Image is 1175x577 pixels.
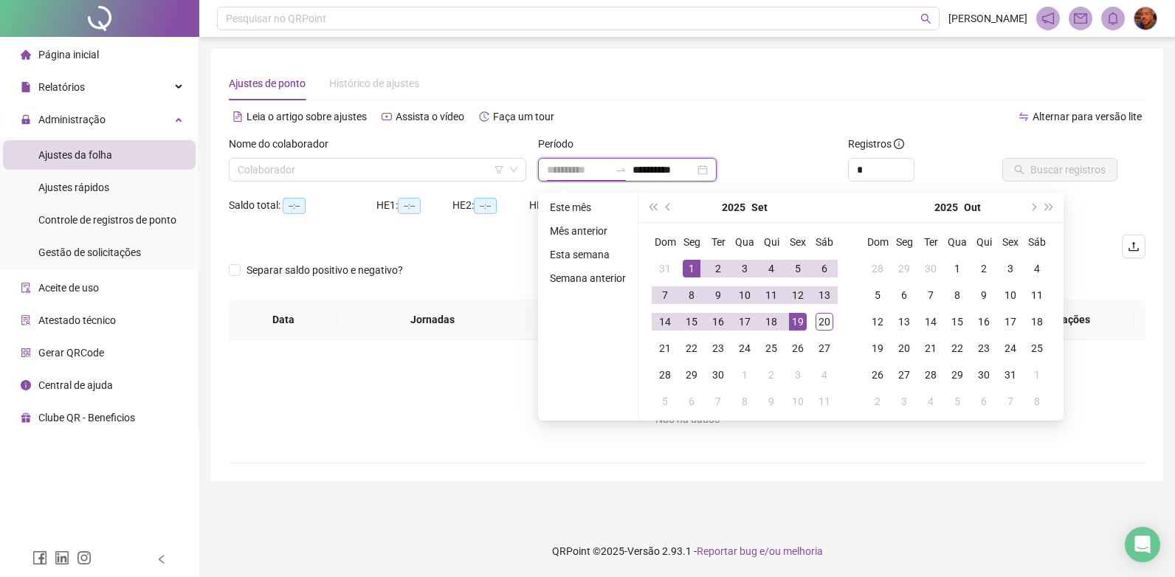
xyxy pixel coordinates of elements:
td: 2025-09-27 [811,335,838,362]
div: 15 [683,313,700,331]
td: 2025-10-06 [891,282,917,308]
div: 5 [948,393,966,410]
td: 2025-11-03 [891,388,917,415]
td: 2025-10-26 [864,362,891,388]
div: 21 [922,339,940,357]
div: 8 [948,286,966,304]
th: Dom [652,229,678,255]
div: 3 [789,366,807,384]
span: audit [21,283,31,293]
div: Não há dados [247,411,1128,427]
div: 30 [709,366,727,384]
td: 2025-09-19 [785,308,811,335]
th: Qua [731,229,758,255]
label: Nome do colaborador [229,136,338,152]
td: 2025-10-03 [785,362,811,388]
th: Entrada 1 [527,300,644,340]
div: 12 [869,313,886,331]
td: 2025-10-02 [971,255,997,282]
span: instagram [77,550,92,565]
th: Sáb [811,229,838,255]
div: 5 [869,286,886,304]
div: 29 [683,366,700,384]
div: 10 [789,393,807,410]
span: Controle de registros de ponto [38,214,176,226]
td: 2025-10-23 [971,335,997,362]
span: mail [1074,12,1087,25]
div: 20 [816,313,833,331]
td: 2025-10-05 [864,282,891,308]
div: 27 [816,339,833,357]
td: 2025-08-31 [652,255,678,282]
label: Período [538,136,583,152]
td: 2025-11-06 [971,388,997,415]
span: Faça um tour [493,111,554,122]
div: 6 [975,393,993,410]
div: 10 [1002,286,1019,304]
span: --:-- [474,198,497,214]
span: Leia o artigo sobre ajustes [247,111,367,122]
div: 29 [895,260,913,277]
span: info-circle [894,139,904,149]
div: 4 [816,366,833,384]
div: 1 [1028,366,1046,384]
td: 2025-09-10 [731,282,758,308]
span: --:-- [398,198,421,214]
span: info-circle [21,380,31,390]
div: 4 [762,260,780,277]
div: 25 [762,339,780,357]
span: Reportar bug e/ou melhoria [697,545,823,557]
td: 2025-09-06 [811,255,838,282]
div: 23 [975,339,993,357]
button: month panel [751,193,768,222]
button: Buscar registros [1002,158,1117,182]
div: 5 [789,260,807,277]
td: 2025-10-09 [971,282,997,308]
li: Semana anterior [544,269,632,287]
td: 2025-10-15 [944,308,971,335]
div: 5 [656,393,674,410]
td: 2025-10-04 [1024,255,1050,282]
img: 94904 [1134,7,1157,30]
span: Histórico de ajustes [329,77,419,89]
td: 2025-10-30 [971,362,997,388]
td: 2025-10-19 [864,335,891,362]
td: 2025-10-11 [1024,282,1050,308]
span: [PERSON_NAME] [948,10,1027,27]
footer: QRPoint © 2025 - 2.93.1 - [199,525,1175,577]
td: 2025-10-10 [997,282,1024,308]
th: Ter [705,229,731,255]
td: 2025-09-16 [705,308,731,335]
td: 2025-09-29 [678,362,705,388]
td: 2025-11-05 [944,388,971,415]
div: 11 [762,286,780,304]
div: 18 [1028,313,1046,331]
td: 2025-10-01 [944,255,971,282]
span: Atestado técnico [38,314,116,326]
span: Registros [848,136,904,152]
div: Open Intercom Messenger [1125,527,1160,562]
td: 2025-10-20 [891,335,917,362]
div: 6 [816,260,833,277]
td: 2025-10-12 [864,308,891,335]
td: 2025-10-10 [785,388,811,415]
td: 2025-09-26 [785,335,811,362]
div: 4 [922,393,940,410]
div: 1 [736,366,754,384]
div: 7 [656,286,674,304]
th: Seg [678,229,705,255]
li: Esta semana [544,246,632,263]
li: Mês anterior [544,222,632,240]
span: Aceite de uso [38,282,99,294]
th: Qua [944,229,971,255]
div: 9 [762,393,780,410]
td: 2025-10-06 [678,388,705,415]
div: 14 [656,313,674,331]
td: 2025-11-02 [864,388,891,415]
div: 11 [1028,286,1046,304]
td: 2025-10-31 [997,362,1024,388]
div: 27 [895,366,913,384]
button: year panel [934,193,958,222]
td: 2025-09-14 [652,308,678,335]
div: 17 [1002,313,1019,331]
